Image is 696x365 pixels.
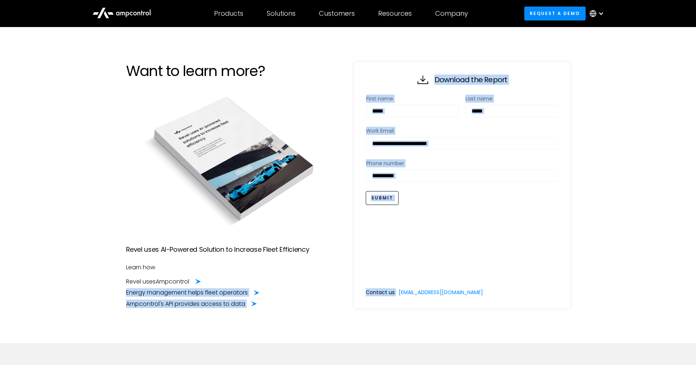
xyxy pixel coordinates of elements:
div: Customers [319,9,355,18]
div: Products [214,9,243,18]
h2: Download the Report [434,75,507,84]
span: Ampcontrol [156,277,189,286]
div: 's API provides access to data [126,300,245,308]
label: Phone number [366,159,558,167]
label: Work Email [366,127,558,135]
div: Resources [378,9,412,18]
button: Submit [366,191,399,205]
div: Learn how [126,263,342,271]
span: Ampcontrol [126,300,160,308]
h1: Want to learn more? [126,62,342,80]
div: Revel uses [126,278,189,286]
div: Solutions [267,9,296,18]
div: Company [435,9,468,18]
a: [EMAIL_ADDRESS][DOMAIN_NAME] [399,288,483,296]
a: Request a demo [524,7,586,20]
img: Image of a book titled "Data-Driven Fleets: Exploring Telematics in EV Charging" [126,88,342,233]
p: Revel uses AI-Powered Solution to Increase Fleet Efficiency [126,244,342,255]
div: Energy management helps fleet operators [126,289,248,297]
label: Last name [465,95,558,103]
label: First name [366,95,459,103]
div: Contact us: [366,288,396,296]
